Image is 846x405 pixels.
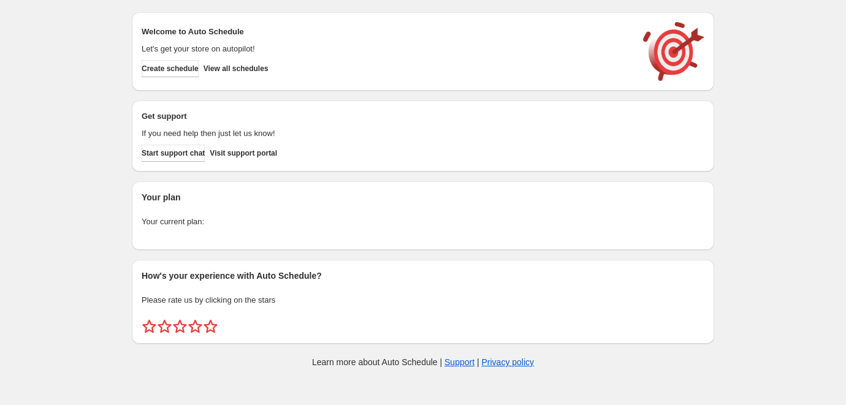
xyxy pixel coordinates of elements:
h2: Your plan [142,191,704,203]
p: Please rate us by clicking on the stars [142,294,704,306]
h2: Welcome to Auto Schedule [142,26,631,38]
a: Support [444,357,474,367]
p: Your current plan: [142,216,704,228]
h2: How's your experience with Auto Schedule? [142,270,704,282]
button: Create schedule [142,60,199,77]
span: Visit support portal [210,148,277,158]
span: Create schedule [142,64,199,74]
span: View all schedules [204,64,269,74]
p: Let's get your store on autopilot! [142,43,631,55]
span: Start support chat [142,148,205,158]
p: If you need help then just let us know! [142,127,631,140]
h2: Get support [142,110,631,123]
a: Start support chat [142,145,205,162]
a: Visit support portal [210,145,277,162]
a: Privacy policy [482,357,535,367]
button: View all schedules [204,60,269,77]
p: Learn more about Auto Schedule | | [312,356,534,368]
